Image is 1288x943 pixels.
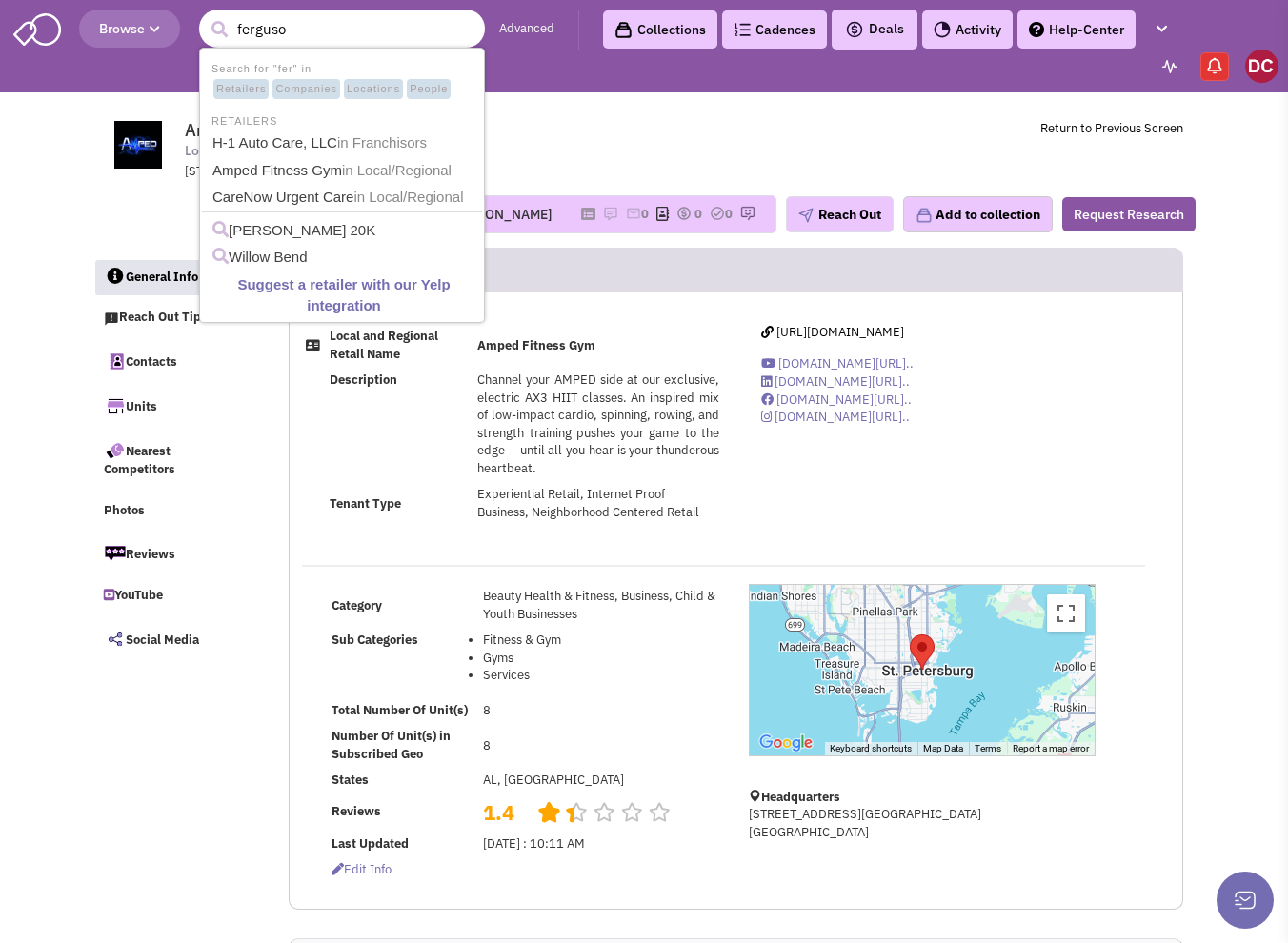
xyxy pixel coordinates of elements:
li: Services [483,667,719,685]
a: Amped Fitness Gymin Local/Regional [207,158,481,184]
li: Gyms [483,650,719,668]
td: Experiential Retail, Internet Proof Business, Neighborhood Centered Retail [473,482,724,526]
a: [URL][DOMAIN_NAME] [761,324,904,340]
button: Request Research [1062,197,1196,231]
a: Activity [922,10,1013,49]
img: icon-deals.svg [845,18,864,41]
span: Edit info [332,861,392,877]
span: 0 [641,206,649,222]
li: Search for "fer" in [202,57,482,101]
span: Retailers [213,79,269,100]
img: plane.png [798,208,814,223]
a: Open this area in Google Maps (opens a new window) [755,731,817,755]
span: Locations [344,79,403,100]
a: Reviews [94,533,249,573]
b: Tenant Type [330,495,401,512]
span: [DOMAIN_NAME][URL].. [776,391,912,408]
a: General Info [95,260,250,296]
h2: 1.4 [483,798,522,808]
b: Description [330,371,397,388]
a: H-1 Auto Care, LLCin Franchisors [207,130,481,156]
td: Beauty Health & Fitness, Business, Child & Youth Businesses [479,584,724,628]
a: Willow Bend [207,245,481,271]
li: Fitness & Gym [483,632,719,650]
a: Nearest Competitors [94,431,249,489]
span: 0 [694,206,702,222]
b: Suggest a retailer with our Yelp integration [237,276,450,314]
b: Total Number Of Unit(s) [332,702,468,718]
img: icon-dealamount.png [676,206,692,221]
b: Last Updated [332,835,409,852]
span: 0 [725,206,733,222]
img: Cadences_logo.png [734,23,751,36]
a: [DOMAIN_NAME][URL].. [761,391,912,408]
a: [DOMAIN_NAME][URL].. [761,355,914,371]
span: [DOMAIN_NAME][URL].. [778,355,914,371]
b: Category [332,597,382,613]
a: Social Media [94,619,249,659]
a: Suggest a retailer with our Yelp integration [207,272,481,319]
td: AL, [GEOGRAPHIC_DATA] [479,768,724,793]
img: research-icon.png [740,206,755,221]
a: Return to Previous Screen [1040,120,1183,136]
img: Google [755,731,817,755]
a: Cadences [722,10,827,49]
span: Channel your AMPED side at our exclusive, electric AX3 HIIT classes. An inspired mix of low-impac... [477,371,719,476]
a: Contacts [94,341,249,381]
span: Amped Fitness Gym [185,119,343,141]
button: Reach Out [786,196,894,232]
span: Deals [845,20,904,37]
span: Companies [272,79,340,100]
a: Collections [603,10,717,49]
b: Local and Regional Retail Name [330,328,438,362]
a: Photos [94,493,249,530]
b: Number Of Unit(s) in Subscribed Geo [332,728,451,762]
p: [STREET_ADDRESS][GEOGRAPHIC_DATA] [GEOGRAPHIC_DATA] [749,806,1096,841]
td: 8 [479,697,724,723]
a: [DOMAIN_NAME][URL].. [761,409,910,425]
img: icon-collection-lavender-black.svg [614,21,633,39]
input: Search [199,10,485,48]
button: Browse [79,10,180,48]
span: in Local/Regional [353,189,463,205]
a: Advanced [499,20,554,38]
a: Report a map error [1013,743,1089,753]
button: Map Data [923,742,963,755]
a: YouTube [94,578,249,614]
img: icon-email-active-16.png [626,206,641,221]
img: Activity.png [934,21,951,38]
span: in Local/Regional [342,162,452,178]
a: [PERSON_NAME] 20K [207,218,481,244]
button: Add to collection [903,196,1053,232]
span: Local/Regional Retail [185,141,316,161]
div: [STREET_ADDRESS] [185,163,682,181]
a: [DOMAIN_NAME][URL].. [761,373,910,390]
b: Reviews [332,803,381,819]
a: Units [94,386,249,426]
img: TaskCount.png [710,206,725,221]
span: Browse [99,20,160,37]
div: Amped Fitness Gym [910,634,935,670]
button: Deals [839,17,910,42]
span: People [407,79,451,100]
b: Amped Fitness Gym [477,337,595,353]
td: 8 [479,724,724,768]
span: [URL][DOMAIN_NAME] [776,324,904,340]
td: [DATE] : 10:11 AM [479,831,724,856]
a: Help-Center [1017,10,1136,49]
span: [DOMAIN_NAME][URL].. [775,409,910,425]
button: Keyboard shortcuts [830,742,912,755]
li: RETAILERS [202,110,482,130]
img: SmartAdmin [13,10,61,46]
span: [DOMAIN_NAME][URL].. [775,373,910,390]
b: States [332,772,369,788]
span: in Franchisors [337,134,427,150]
img: icon-collection-lavender.png [916,207,933,224]
a: Reach Out Tips [94,300,249,336]
img: icon-note.png [603,206,618,221]
img: David Conn [1245,50,1278,83]
img: help.png [1029,22,1044,37]
button: Toggle fullscreen view [1047,594,1085,632]
div: [PERSON_NAME] [448,205,553,224]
